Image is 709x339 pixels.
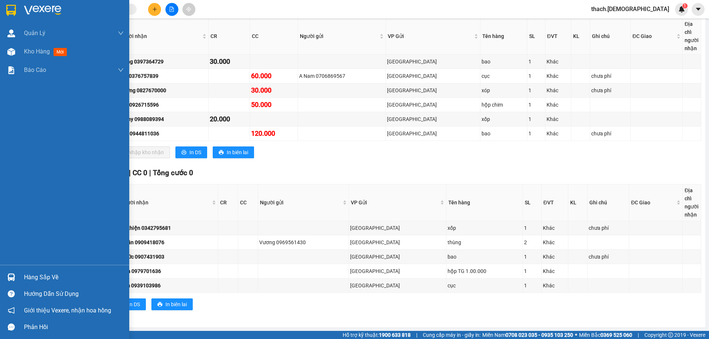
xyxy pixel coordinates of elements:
div: [GEOGRAPHIC_DATA] [387,129,479,138]
span: 1 [684,3,686,8]
div: chưa phí [589,224,628,232]
div: [GEOGRAPHIC_DATA] [387,58,479,66]
td: Sài Gòn [386,98,480,112]
div: Hướng dẫn sử dụng [24,288,124,300]
button: plus [148,3,161,16]
button: printerIn DS [114,298,146,310]
div: Khác [543,267,567,275]
div: phụng 0397364729 [118,58,207,66]
div: 1 [524,224,540,232]
span: Giới thiệu Vexere, nhận hoa hồng [24,306,111,315]
span: printer [181,150,186,156]
div: bao [482,129,525,138]
span: Người nhận [120,198,211,207]
td: Sài Gòn [386,55,480,69]
div: 1 [528,129,544,138]
span: aim [186,7,191,12]
div: xốp [482,115,525,123]
div: Địa chỉ người nhận [685,186,699,219]
span: In DS [128,300,140,308]
span: Nhận: [71,6,88,14]
div: 50.000 [251,100,297,110]
span: message [8,324,15,331]
button: file-add [165,3,178,16]
span: Kho hàng [24,48,50,55]
span: In biên lai [227,148,248,156]
div: xóp [482,86,525,94]
span: Báo cáo [24,65,46,75]
span: In biên lai [165,300,187,308]
img: logo-vxr [6,5,16,16]
div: Khác [547,58,570,66]
div: Ba Vát [6,6,65,15]
div: bao [482,58,525,66]
div: [GEOGRAPHIC_DATA] [350,224,445,232]
span: mới [54,48,67,56]
div: [GEOGRAPHIC_DATA] [350,253,445,261]
th: ĐVT [545,18,572,55]
div: Phản hồi [24,322,124,333]
div: Khác [547,101,570,109]
div: hộp TG 1.00.000 [448,267,522,275]
div: bao [448,253,522,261]
th: Tên hàng [480,18,527,55]
span: down [118,67,124,73]
span: question-circle [8,290,15,297]
div: thương 0827670000 [118,86,207,94]
div: [GEOGRAPHIC_DATA] [387,115,479,123]
button: aim [182,3,195,16]
span: | [149,169,151,177]
div: [GEOGRAPHIC_DATA] [387,101,479,109]
div: 60.000 [251,71,297,81]
div: chí thiện 0342795681 [120,224,217,232]
th: Ghi chú [588,184,629,221]
th: KL [571,18,590,55]
div: A Đức 0907431903 [120,253,217,261]
div: quân [71,23,145,32]
span: | [416,331,417,339]
div: 20.000 [210,114,249,124]
span: plus [152,7,157,12]
span: notification [8,307,15,314]
div: thùng [448,238,522,246]
span: Cung cấp máy in - giấy in: [423,331,480,339]
span: In DS [189,148,201,156]
td: Sài Gòn [349,250,446,264]
div: Khác [547,86,570,94]
div: 1 [528,58,544,66]
div: Khác [543,224,567,232]
div: A Nam 0706869567 [299,72,384,80]
span: ĐC Giao [631,198,675,207]
div: xốp [448,224,522,232]
div: Khác [547,115,570,123]
td: Sài Gòn [386,69,480,83]
span: ⚪️ [575,333,577,336]
div: cục [482,72,525,80]
div: 1 [528,72,544,80]
th: Tên hàng [446,184,523,221]
span: Tổng cước 0 [153,169,193,177]
div: [GEOGRAPHIC_DATA] [350,238,445,246]
div: 1 [524,281,540,290]
button: printerIn DS [175,146,207,158]
span: down [118,30,124,36]
div: Đức 0376757839 [118,72,207,80]
div: [GEOGRAPHIC_DATA] [350,281,445,290]
span: Gửi: [6,7,18,15]
div: chưa phí [591,86,629,94]
span: ĐC Giao [633,32,675,40]
div: 2 [524,238,540,246]
div: 1 [528,86,544,94]
div: Khác [543,281,567,290]
div: [GEOGRAPHIC_DATA] [387,86,479,94]
strong: 0708 023 035 - 0935 103 250 [506,332,573,338]
div: Địa chỉ người nhận [685,20,699,52]
div: chưa phí [589,253,628,261]
th: KL [568,184,588,221]
div: Truân 0909418076 [120,238,217,246]
div: Khác [547,72,570,80]
span: VP Gửi [351,198,438,207]
td: Sài Gòn [349,279,446,293]
td: Sài Gòn [386,83,480,98]
div: cục [448,281,522,290]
